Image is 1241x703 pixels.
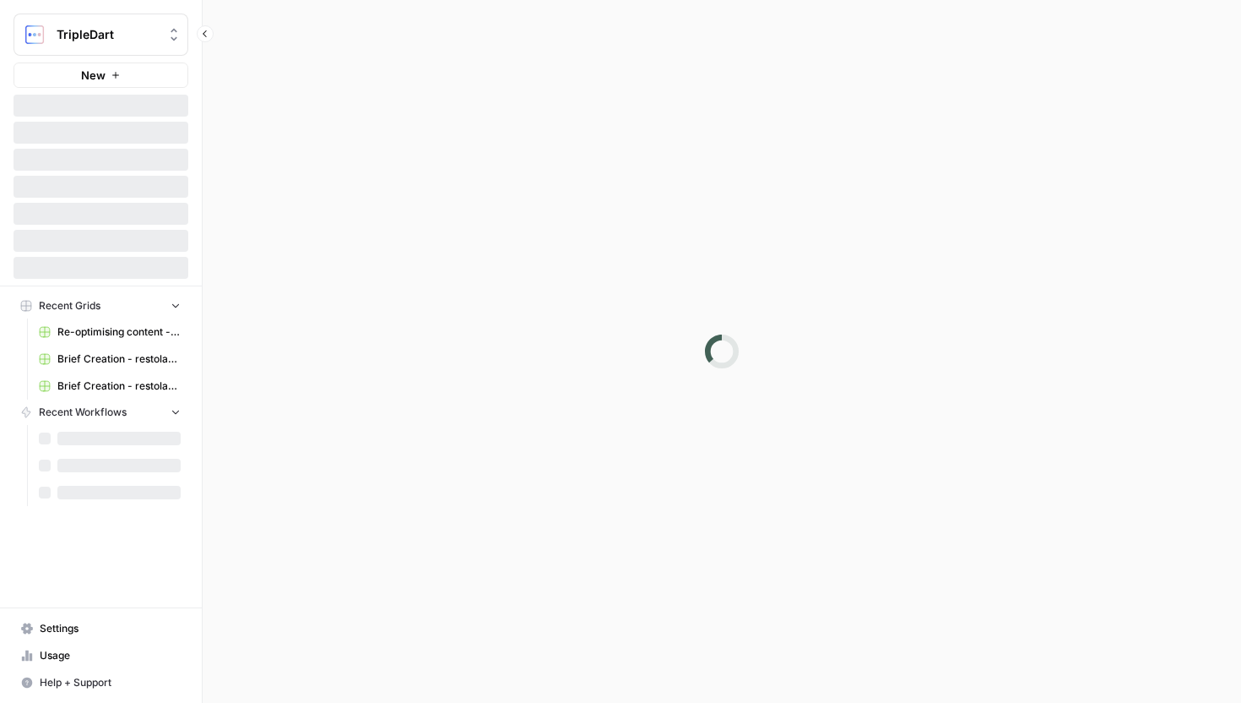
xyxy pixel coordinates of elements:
[31,319,188,346] a: Re-optimising content - revenuegrid Grid
[39,405,127,420] span: Recent Workflows
[57,324,181,340] span: Re-optimising content - revenuegrid Grid
[57,351,181,367] span: Brief Creation - restolabs Grid
[14,615,188,642] a: Settings
[14,63,188,88] button: New
[14,669,188,696] button: Help + Support
[39,298,100,313] span: Recent Grids
[31,373,188,400] a: Brief Creation - restolabs Grid
[57,379,181,394] span: Brief Creation - restolabs Grid
[31,346,188,373] a: Brief Creation - restolabs Grid
[81,67,106,84] span: New
[57,26,159,43] span: TripleDart
[40,648,181,663] span: Usage
[14,400,188,425] button: Recent Workflows
[14,642,188,669] a: Usage
[19,19,50,50] img: TripleDart Logo
[14,14,188,56] button: Workspace: TripleDart
[40,675,181,690] span: Help + Support
[14,293,188,319] button: Recent Grids
[40,621,181,636] span: Settings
